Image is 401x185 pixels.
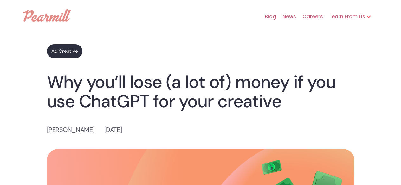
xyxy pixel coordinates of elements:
[258,7,276,27] a: Blog
[47,72,354,111] h1: Why you’ll lose (a lot of) money if you use ChatGPT for your creative
[276,7,296,27] a: News
[104,125,122,135] p: [DATE]
[296,7,323,27] a: Careers
[323,7,378,27] div: Learn From Us
[47,125,94,135] p: [PERSON_NAME]
[323,13,365,21] div: Learn From Us
[47,44,82,58] a: Ad Creative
